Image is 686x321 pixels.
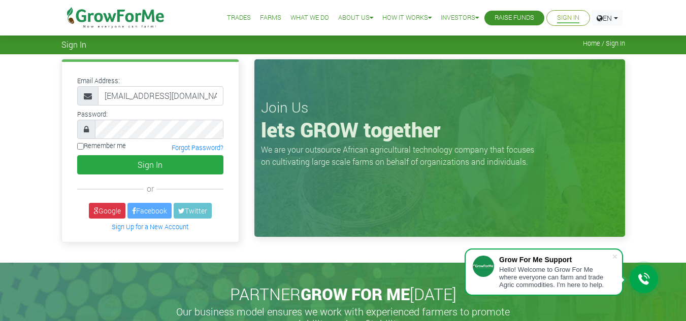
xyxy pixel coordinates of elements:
[382,13,432,23] a: How it Works
[112,223,188,231] a: Sign Up for a New Account
[441,13,479,23] a: Investors
[260,13,281,23] a: Farms
[77,155,223,174] button: Sign In
[89,203,125,219] a: Google
[261,118,618,142] h1: lets GROW together
[61,40,86,49] span: Sign In
[77,110,108,119] label: Password:
[98,86,223,105] input: Email Address
[583,40,625,47] span: Home / Sign In
[290,13,329,23] a: What We Do
[592,10,623,26] a: EN
[66,284,621,304] h2: PARTNER [DATE]
[499,266,612,289] div: Hello! Welcome to Grow For Me where everyone can farm and trade Agric commodities. I'm here to help.
[77,143,84,150] input: Remember me
[301,283,410,305] span: GROW FOR ME
[227,13,251,23] a: Trades
[261,144,540,168] p: We are your outsource African agricultural technology company that focuses on cultivating large s...
[77,183,223,195] div: or
[77,76,120,86] label: Email Address:
[77,141,126,151] label: Remember me
[557,13,579,23] a: Sign In
[261,99,618,116] h3: Join Us
[499,256,612,264] div: Grow For Me Support
[338,13,373,23] a: About Us
[172,144,223,152] a: Forgot Password?
[495,13,534,23] a: Raise Funds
